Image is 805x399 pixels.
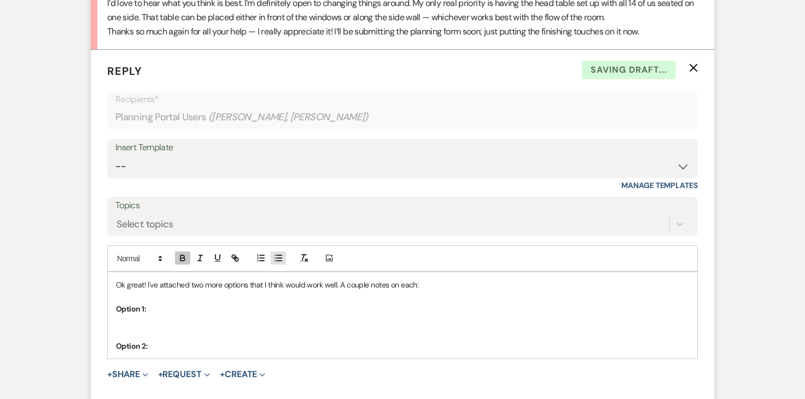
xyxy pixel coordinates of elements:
span: + [158,370,163,379]
button: Request [158,370,210,379]
div: Select topics [116,216,173,231]
p: Ok great! I've attached two more options that I think would work well. A couple notes on each: [116,279,689,291]
div: Insert Template [115,140,690,156]
span: + [220,370,225,379]
span: Reply [107,64,142,78]
a: Manage Templates [621,180,698,190]
span: + [107,370,112,379]
p: Thanks so much again for all your help — I really appreciate it! I’ll be submitting the planning ... [107,25,698,39]
strong: Option 1: [116,304,146,314]
strong: Option 2: [116,341,148,351]
div: Planning Portal Users [115,107,690,128]
button: Create [220,370,265,379]
label: Topics [115,198,690,214]
p: Recipients* [115,92,690,107]
button: Share [107,370,148,379]
span: ( [PERSON_NAME], [PERSON_NAME] ) [208,110,369,125]
span: Saving draft... [582,61,676,79]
